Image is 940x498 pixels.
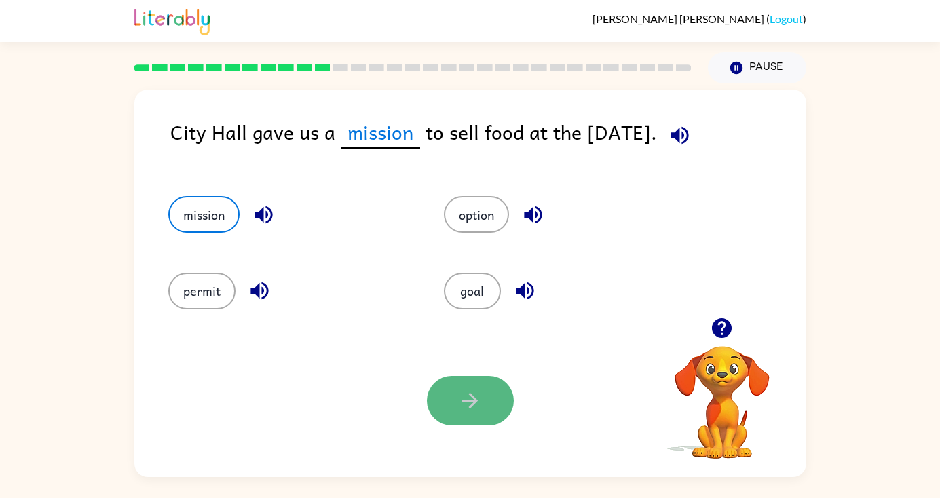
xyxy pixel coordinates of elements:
button: Pause [708,52,806,83]
video: Your browser must support playing .mp4 files to use Literably. Please try using another browser. [654,325,790,461]
div: City Hall gave us a to sell food at the [DATE]. [170,117,806,169]
button: permit [168,273,236,309]
a: Logout [770,12,803,25]
div: ( ) [593,12,806,25]
span: mission [341,117,420,149]
img: Literably [134,5,210,35]
button: goal [444,273,501,309]
button: option [444,196,509,233]
button: mission [168,196,240,233]
span: [PERSON_NAME] [PERSON_NAME] [593,12,766,25]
